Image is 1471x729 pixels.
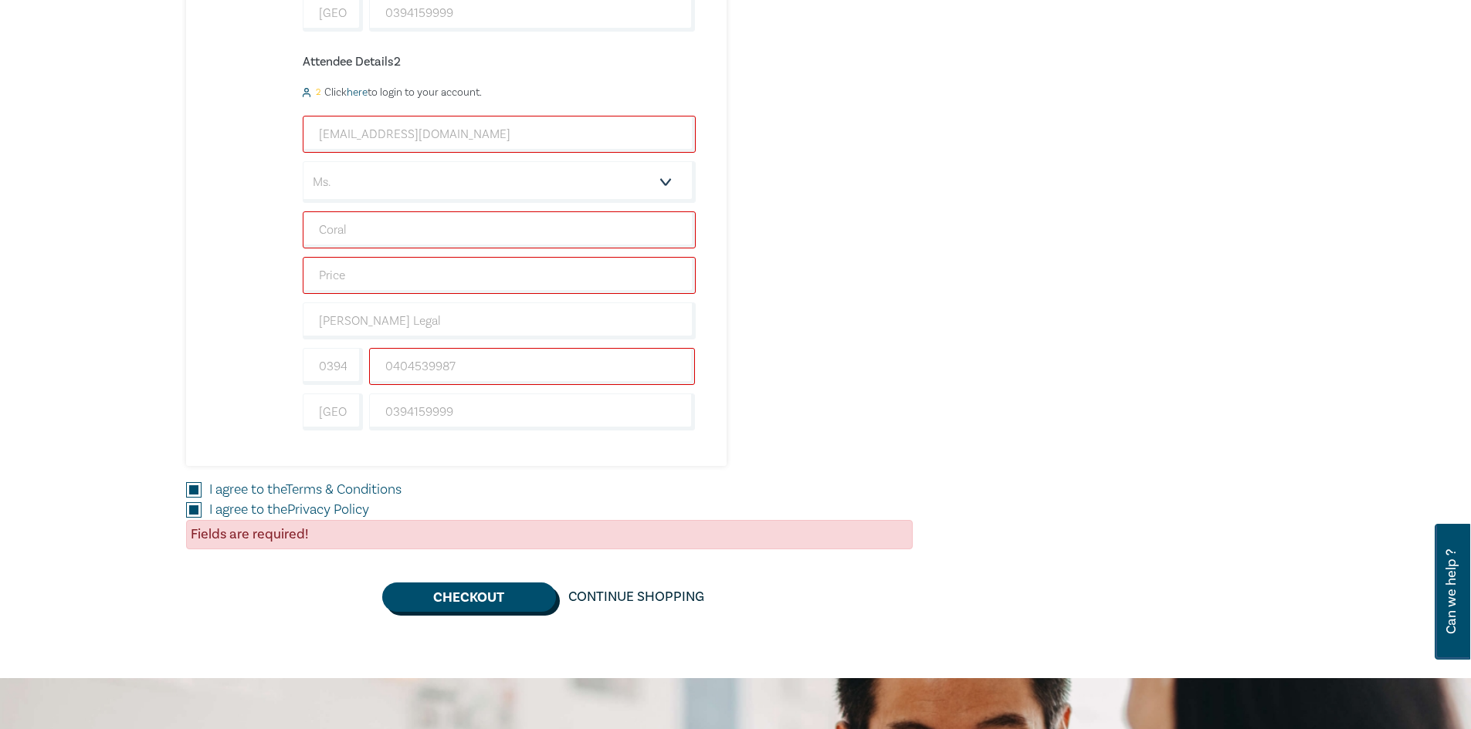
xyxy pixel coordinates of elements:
input: Attendee Email* [303,116,696,153]
label: I agree to the [209,500,369,520]
input: Mobile* [369,348,696,385]
small: 2 [316,87,320,98]
h6: Attendee Details 2 [303,55,696,69]
p: Click to login to your account. [320,86,482,99]
input: +61 [303,393,363,430]
input: Company [303,302,696,339]
input: First Name* [303,211,696,248]
input: Phone [369,393,696,430]
a: Terms & Conditions [286,481,402,498]
a: Continue Shopping [556,582,717,612]
button: Checkout [382,582,556,612]
div: Fields are required! [186,520,913,549]
a: here [347,86,368,100]
input: +61 [303,348,363,385]
span: Can we help ? [1444,533,1459,650]
label: I agree to the [209,480,402,500]
input: Last Name* [303,257,696,294]
a: Privacy Policy [287,501,369,518]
